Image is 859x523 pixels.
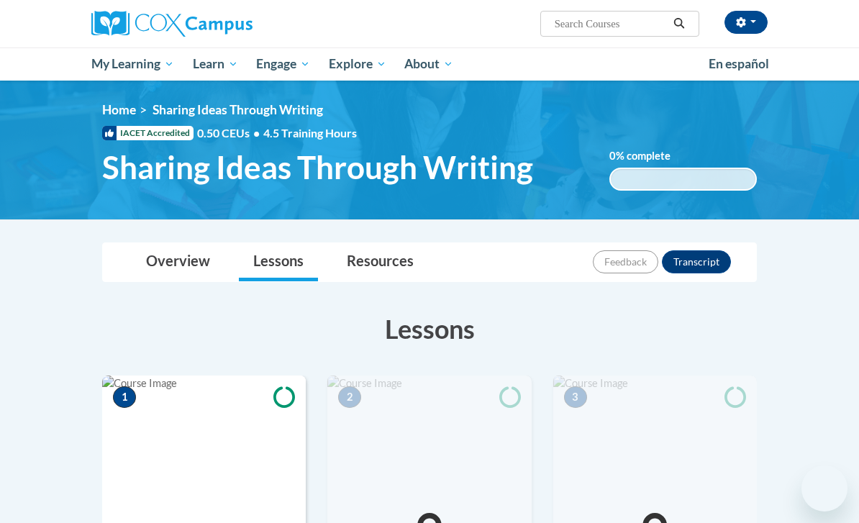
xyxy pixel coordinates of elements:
span: 4.5 Training Hours [263,126,357,140]
span: IACET Accredited [102,126,194,140]
a: Engage [247,47,319,81]
a: Explore [319,47,396,81]
span: 1 [113,386,136,408]
span: Explore [329,55,386,73]
img: Course Image [327,376,531,519]
img: Course Image [102,376,306,519]
a: My Learning [82,47,183,81]
span: 3 [564,386,587,408]
span: • [253,126,260,140]
a: About [396,47,463,81]
input: Search Courses [553,15,668,32]
iframe: Button to launch messaging window [801,465,847,511]
div: Main menu [81,47,778,81]
span: 0 [609,150,616,162]
span: Sharing Ideas Through Writing [102,148,533,186]
span: My Learning [91,55,174,73]
a: Home [102,102,136,117]
button: Feedback [593,250,658,273]
a: En español [699,49,778,79]
button: Transcript [662,250,731,273]
span: Engage [256,55,310,73]
span: About [404,55,453,73]
a: Lessons [239,243,318,281]
img: Course Image [553,376,757,519]
span: Sharing Ideas Through Writing [153,102,323,117]
label: % complete [609,148,692,164]
a: Resources [332,243,428,281]
button: Search [668,15,690,32]
button: Account Settings [724,11,768,34]
span: 0.50 CEUs [197,125,263,141]
span: 2 [338,386,361,408]
span: Learn [193,55,238,73]
a: Learn [183,47,247,81]
span: En español [709,56,769,71]
h3: Lessons [102,311,757,347]
a: Overview [132,243,224,281]
a: Cox Campus [91,11,302,37]
img: Cox Campus [91,11,253,37]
